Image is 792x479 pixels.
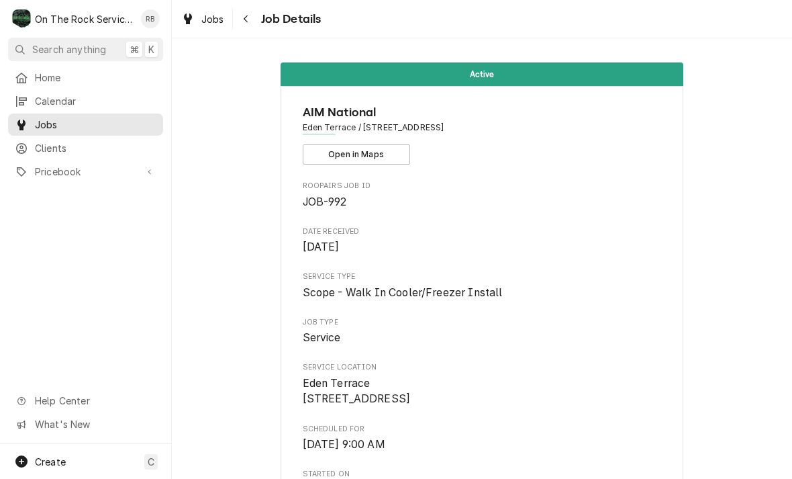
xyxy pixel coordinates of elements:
[236,8,257,30] button: Navigate back
[303,331,341,344] span: Service
[303,241,340,253] span: [DATE]
[303,239,662,255] span: Date Received
[8,161,163,183] a: Go to Pricebook
[141,9,160,28] div: RB
[303,226,662,237] span: Date Received
[35,456,66,468] span: Create
[303,362,662,373] span: Service Location
[303,424,662,435] span: Scheduled For
[303,195,347,208] span: JOB-992
[35,394,155,408] span: Help Center
[303,144,410,165] button: Open in Maps
[303,317,662,328] span: Job Type
[141,9,160,28] div: Ray Beals's Avatar
[303,226,662,255] div: Date Received
[303,362,662,407] div: Service Location
[303,317,662,346] div: Job Type
[148,42,154,56] span: K
[8,90,163,112] a: Calendar
[303,438,385,451] span: [DATE] 9:00 AM
[303,181,662,210] div: Roopairs Job ID
[32,42,106,56] span: Search anything
[303,330,662,346] span: Job Type
[35,71,156,85] span: Home
[470,70,495,79] span: Active
[281,62,683,86] div: Status
[8,137,163,159] a: Clients
[148,455,154,469] span: C
[303,437,662,453] span: Scheduled For
[8,390,163,412] a: Go to Help Center
[8,114,163,136] a: Jobs
[303,103,662,122] span: Name
[257,10,321,28] span: Job Details
[35,141,156,155] span: Clients
[35,417,155,431] span: What's New
[12,9,31,28] div: On The Rock Services's Avatar
[12,9,31,28] div: O
[303,103,662,165] div: Client Information
[303,271,662,300] div: Service Type
[35,165,136,179] span: Pricebook
[201,12,224,26] span: Jobs
[130,42,139,56] span: ⌘
[8,38,163,61] button: Search anything⌘K
[303,122,662,134] span: Address
[8,67,163,89] a: Home
[8,413,163,435] a: Go to What's New
[35,12,134,26] div: On The Rock Services
[303,286,503,299] span: Scope - Walk In Cooler/Freezer Install
[176,8,230,30] a: Jobs
[303,376,662,407] span: Service Location
[303,271,662,282] span: Service Type
[303,424,662,453] div: Scheduled For
[303,285,662,301] span: Service Type
[35,94,156,108] span: Calendar
[303,377,411,406] span: Eden Terrace [STREET_ADDRESS]
[303,181,662,191] span: Roopairs Job ID
[35,118,156,132] span: Jobs
[303,194,662,210] span: Roopairs Job ID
